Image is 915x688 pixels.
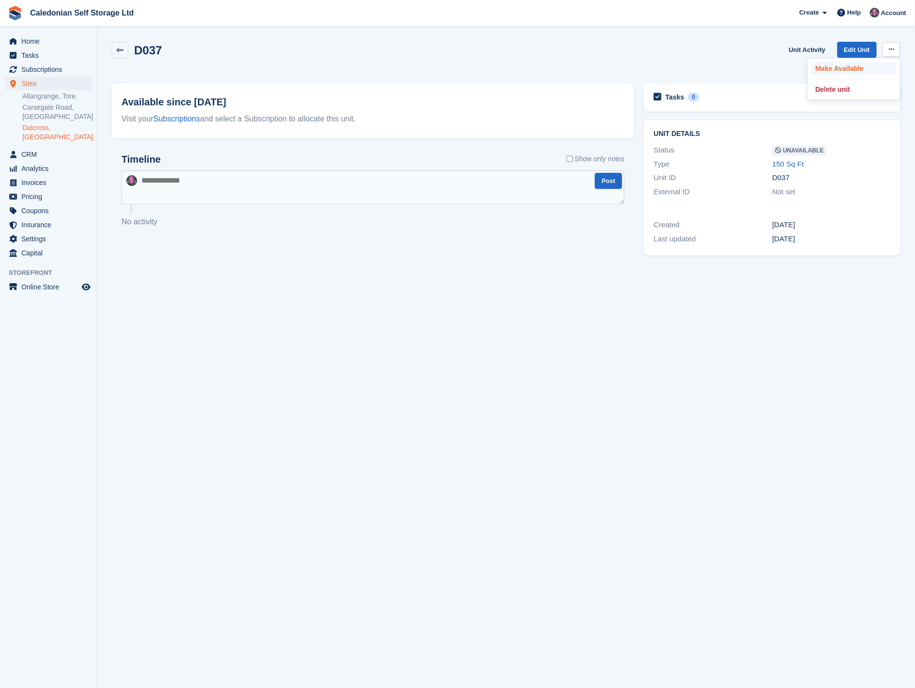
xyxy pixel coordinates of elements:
[665,93,684,101] h2: Tasks
[772,146,827,155] span: Unavailable
[5,204,92,218] a: menu
[5,176,92,189] a: menu
[811,83,896,96] a: Delete unit
[22,123,92,142] a: Dalcross, [GEOGRAPHIC_DATA]
[8,6,22,20] img: stora-icon-8386f47178a22dfd0bd8f6a31ec36ba5ce8667c1dd55bd0f319d3a0aa187defe.svg
[785,42,829,58] a: Unit Activity
[22,103,92,121] a: Carsegate Road, [GEOGRAPHIC_DATA]
[21,63,80,76] span: Subscriptions
[654,172,772,184] div: Unit ID
[654,234,772,245] div: Last updated
[870,8,880,17] img: Lois Holling
[847,8,861,17] span: Help
[5,190,92,203] a: menu
[21,190,80,203] span: Pricing
[5,218,92,232] a: menu
[5,63,92,76] a: menu
[772,234,891,245] div: [DATE]
[26,5,138,21] a: Caledonian Self Storage Ltd
[811,62,896,75] a: Make Available
[772,160,804,168] a: 150 Sq Ft
[5,77,92,90] a: menu
[121,154,161,165] h2: Timeline
[595,173,622,189] button: Post
[837,42,877,58] a: Edit Unit
[654,219,772,231] div: Created
[5,34,92,48] a: menu
[9,268,97,278] span: Storefront
[154,115,200,123] a: Subscriptions
[772,219,891,231] div: [DATE]
[5,162,92,175] a: menu
[772,186,891,198] div: Not set
[5,246,92,260] a: menu
[21,176,80,189] span: Invoices
[21,246,80,260] span: Capital
[654,130,891,138] h2: Unit details
[21,232,80,246] span: Settings
[772,172,891,184] div: D037
[688,93,699,101] div: 0
[134,44,162,57] h2: D037
[121,95,624,109] h2: Available since [DATE]
[21,77,80,90] span: Sites
[567,154,625,164] label: Show only notes
[799,8,819,17] span: Create
[80,281,92,293] a: Preview store
[21,34,80,48] span: Home
[21,162,80,175] span: Analytics
[654,159,772,170] div: Type
[5,148,92,161] a: menu
[881,8,906,18] span: Account
[21,148,80,161] span: CRM
[5,232,92,246] a: menu
[21,49,80,62] span: Tasks
[126,175,137,186] img: Lois Holling
[121,113,624,125] div: Visit your and select a Subscription to allocate this unit.
[121,216,624,228] p: No activity
[5,280,92,294] a: menu
[654,186,772,198] div: External ID
[654,145,772,156] div: Status
[21,218,80,232] span: Insurance
[21,204,80,218] span: Coupons
[22,92,92,101] a: Allangrange, Tore.
[5,49,92,62] a: menu
[21,280,80,294] span: Online Store
[567,154,573,164] input: Show only notes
